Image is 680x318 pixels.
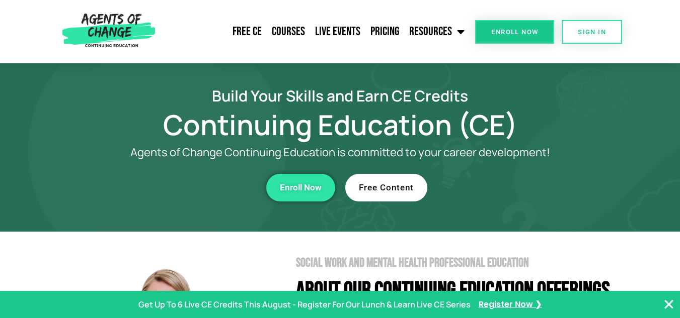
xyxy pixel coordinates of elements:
[296,257,627,269] h2: Social Work and Mental Health Professional Education
[94,146,587,159] p: Agents of Change Continuing Education is committed to your career development!
[345,174,427,201] a: Free Content
[53,88,627,103] h2: Build Your Skills and Earn CE Credits
[53,113,627,136] h1: Continuing Education (CE)
[365,19,404,44] a: Pricing
[228,19,267,44] a: Free CE
[359,183,414,192] span: Free Content
[138,297,471,312] p: Get Up To 6 Live CE Credits This August - Register For Our Lunch & Learn Live CE Series
[404,19,470,44] a: Resources
[266,174,335,201] a: Enroll Now
[562,20,622,44] a: SIGN IN
[296,279,627,302] h4: About Our Continuing Education Offerings
[160,19,470,44] nav: Menu
[491,29,538,35] span: Enroll Now
[475,20,554,44] a: Enroll Now
[663,298,675,310] button: Close Banner
[578,29,606,35] span: SIGN IN
[280,183,322,192] span: Enroll Now
[479,297,542,312] a: Register Now ❯
[267,19,310,44] a: Courses
[310,19,365,44] a: Live Events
